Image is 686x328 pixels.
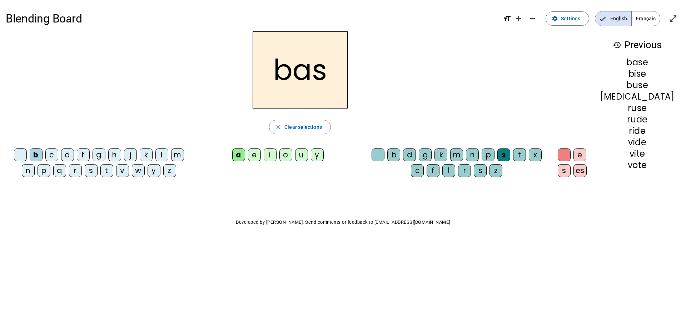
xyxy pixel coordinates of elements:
div: f [77,148,90,161]
div: l [442,164,455,177]
mat-button-toggle-group: Language selection [595,11,660,26]
h1: Blending Board [6,7,497,30]
div: ride [600,127,675,135]
div: d [403,148,416,161]
div: l [155,148,168,161]
div: u [295,148,308,161]
div: p [38,164,50,177]
mat-icon: history [613,41,621,49]
div: m [171,148,184,161]
div: s [474,164,487,177]
div: a [232,148,245,161]
div: q [53,164,66,177]
mat-icon: remove [528,14,537,23]
button: Decrease font size [526,11,540,26]
div: [MEDICAL_DATA] [600,92,675,101]
div: m [450,148,463,161]
span: Français [632,11,660,26]
div: b [387,148,400,161]
mat-icon: close [275,124,282,130]
mat-icon: add [514,14,523,23]
div: r [69,164,82,177]
div: s [85,164,98,177]
div: z [489,164,502,177]
div: r [458,164,471,177]
h2: bas [253,31,348,109]
span: English [595,11,631,26]
button: Clear selections [269,120,331,134]
div: y [148,164,160,177]
div: vite [600,150,675,158]
div: f [427,164,439,177]
div: k [434,148,447,161]
div: rude [600,115,675,124]
div: x [529,148,542,161]
div: p [482,148,494,161]
mat-icon: open_in_full [669,14,677,23]
div: e [248,148,261,161]
div: base [600,58,675,67]
div: z [163,164,176,177]
div: ruse [600,104,675,112]
div: d [61,148,74,161]
div: i [264,148,277,161]
div: g [419,148,432,161]
button: Settings [546,11,589,26]
span: Settings [561,14,580,23]
div: h [108,148,121,161]
div: j [124,148,137,161]
div: o [279,148,292,161]
div: buse [600,81,675,90]
div: t [100,164,113,177]
div: b [30,148,43,161]
div: e [573,148,586,161]
mat-icon: settings [552,15,558,22]
div: k [140,148,153,161]
div: vide [600,138,675,147]
div: c [411,164,424,177]
div: w [132,164,145,177]
div: g [93,148,105,161]
div: es [573,164,587,177]
p: Developed by [PERSON_NAME]. Send comments or feedback to [EMAIL_ADDRESS][DOMAIN_NAME] [6,218,680,227]
div: vote [600,161,675,170]
div: s [497,148,510,161]
div: c [45,148,58,161]
div: y [311,148,324,161]
div: s [558,164,571,177]
div: bise [600,70,675,78]
div: t [513,148,526,161]
h3: Previous [600,37,675,53]
div: n [22,164,35,177]
button: Increase font size [511,11,526,26]
mat-icon: format_size [503,14,511,23]
span: Clear selections [284,123,322,131]
div: n [466,148,479,161]
button: Enter full screen [666,11,680,26]
div: v [116,164,129,177]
